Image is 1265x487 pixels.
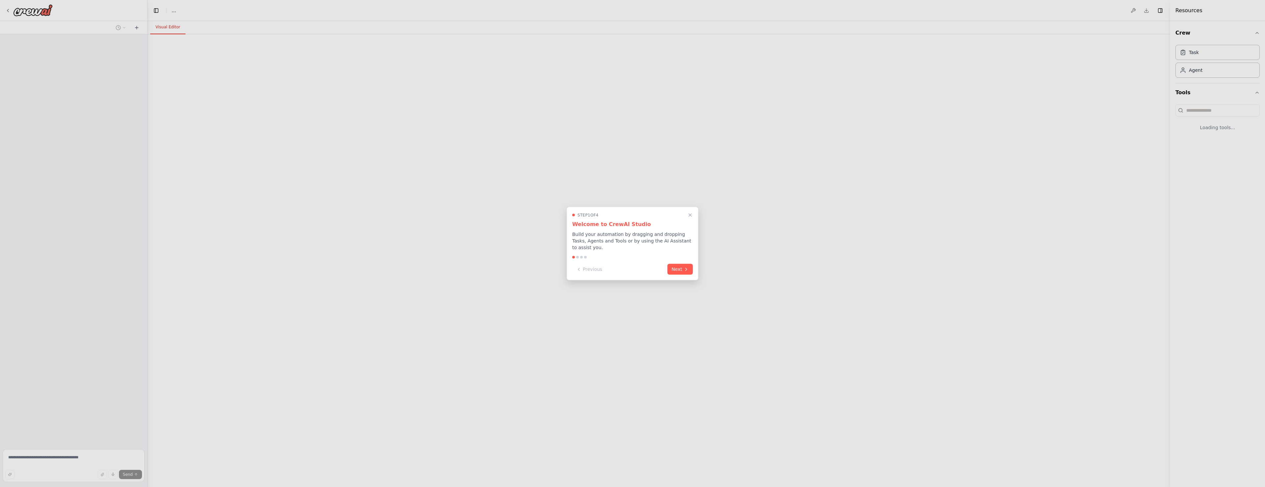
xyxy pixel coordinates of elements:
[577,213,599,218] span: Step 1 of 4
[572,231,693,251] p: Build your automation by dragging and dropping Tasks, Agents and Tools or by using the AI Assista...
[152,6,161,15] button: Hide left sidebar
[667,264,693,275] button: Next
[686,211,694,219] button: Close walkthrough
[572,264,606,275] button: Previous
[572,220,693,228] h3: Welcome to CrewAI Studio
